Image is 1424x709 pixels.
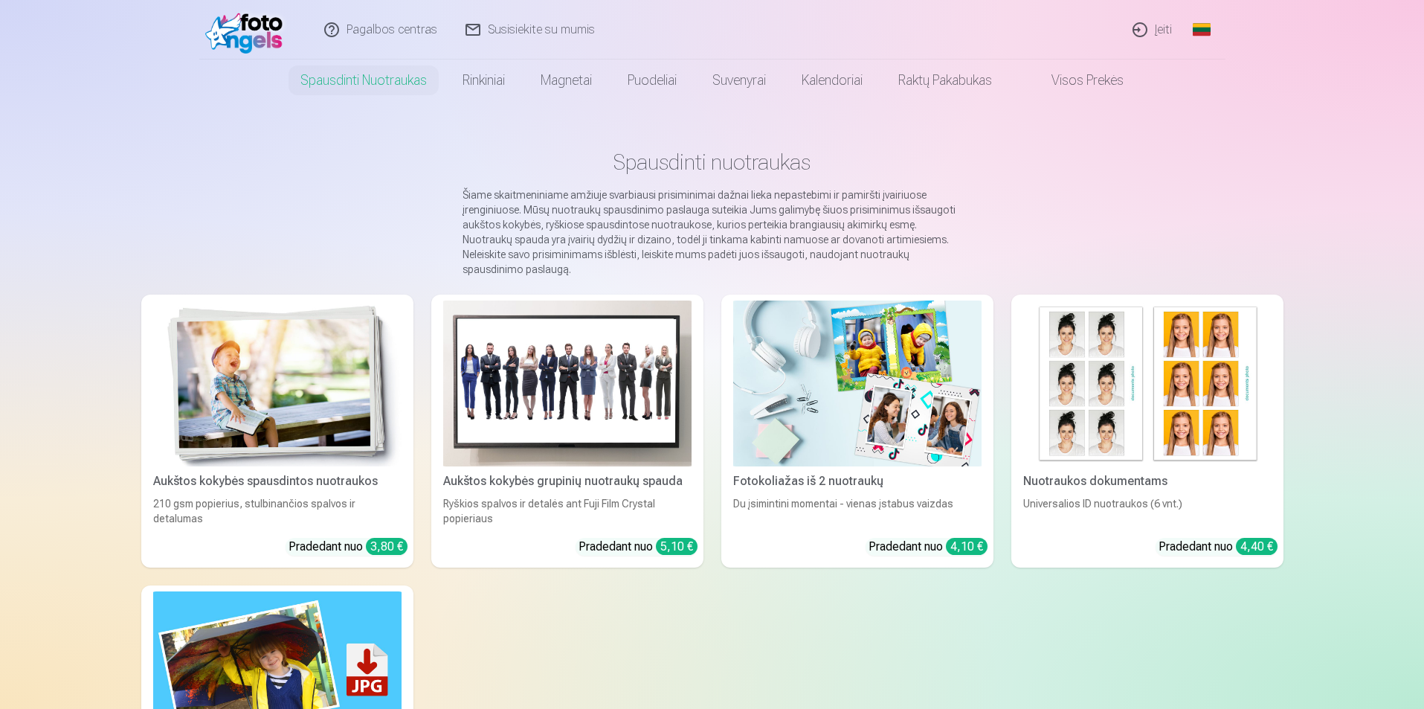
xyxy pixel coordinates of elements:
div: Aukštos kokybės grupinių nuotraukų spauda [437,472,697,490]
img: Fotokoliažas iš 2 nuotraukų [733,301,982,466]
a: Rinkiniai [445,60,523,101]
div: Pradedant nuo [1159,538,1278,556]
div: 3,80 € [366,538,407,555]
div: Pradedant nuo [289,538,407,556]
a: Magnetai [523,60,610,101]
div: 5,10 € [656,538,697,555]
a: Suvenyrai [695,60,784,101]
div: Pradedant nuo [579,538,697,556]
a: Aukštos kokybės spausdintos nuotraukos Aukštos kokybės spausdintos nuotraukos210 gsm popierius, s... [141,295,413,568]
div: Pradedant nuo [869,538,988,556]
div: Nuotraukos dokumentams [1017,472,1278,490]
div: Du įsimintini momentai - vienas įstabus vaizdas [727,496,988,526]
div: 4,10 € [946,538,988,555]
div: 4,40 € [1236,538,1278,555]
a: Spausdinti nuotraukas [283,60,445,101]
a: Kalendoriai [784,60,880,101]
a: Aukštos kokybės grupinių nuotraukų spaudaAukštos kokybės grupinių nuotraukų spaudaRyškios spalvos... [431,295,703,568]
div: Universalios ID nuotraukos (6 vnt.) [1017,496,1278,526]
a: Nuotraukos dokumentamsNuotraukos dokumentamsUniversalios ID nuotraukos (6 vnt.)Pradedant nuo 4,40 € [1011,295,1283,568]
img: Aukštos kokybės grupinių nuotraukų spauda [443,301,692,466]
img: Aukštos kokybės spausdintos nuotraukos [153,301,402,466]
p: Šiame skaitmeniniame amžiuje svarbiausi prisiminimai dažnai lieka nepastebimi ir pamiršti įvairiu... [463,187,962,277]
div: Ryškios spalvos ir detalės ant Fuji Film Crystal popieriaus [437,496,697,526]
h1: Spausdinti nuotraukas [153,149,1272,176]
div: Aukštos kokybės spausdintos nuotraukos [147,472,407,490]
div: 210 gsm popierius, stulbinančios spalvos ir detalumas [147,496,407,526]
a: Raktų pakabukas [880,60,1010,101]
a: Visos prekės [1010,60,1141,101]
div: Fotokoliažas iš 2 nuotraukų [727,472,988,490]
a: Fotokoliažas iš 2 nuotraukųFotokoliažas iš 2 nuotraukųDu įsimintini momentai - vienas įstabus vai... [721,295,993,568]
img: Nuotraukos dokumentams [1023,301,1272,466]
img: /fa2 [205,6,291,54]
a: Puodeliai [610,60,695,101]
